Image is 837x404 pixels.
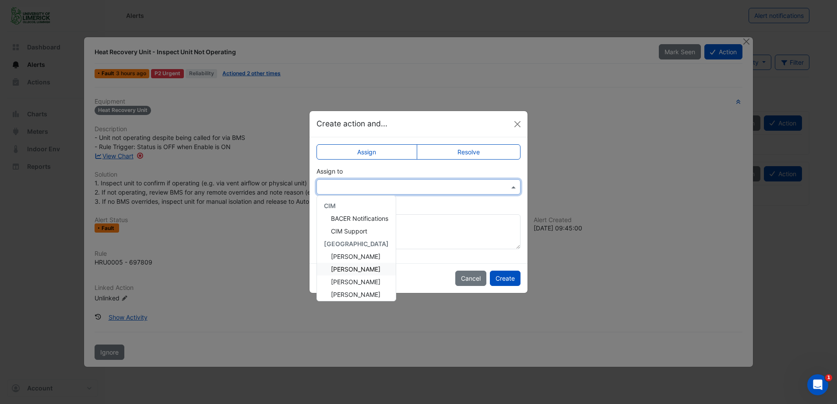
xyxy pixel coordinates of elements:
[317,167,343,176] label: Assign to
[490,271,520,286] button: Create
[417,144,521,160] label: Resolve
[331,253,380,260] span: [PERSON_NAME]
[331,278,380,286] span: [PERSON_NAME]
[455,271,486,286] button: Cancel
[511,118,524,131] button: Close
[324,202,336,209] span: CIM
[331,215,388,222] span: BACER Notifications
[331,227,367,235] span: CIM Support
[317,196,396,301] div: Options List
[324,240,389,247] span: [GEOGRAPHIC_DATA]
[331,291,380,298] span: [PERSON_NAME]
[825,374,832,381] span: 1
[331,265,380,273] span: [PERSON_NAME]
[317,118,387,129] h5: Create action and...
[807,374,828,395] iframe: Intercom live chat
[317,144,417,160] label: Assign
